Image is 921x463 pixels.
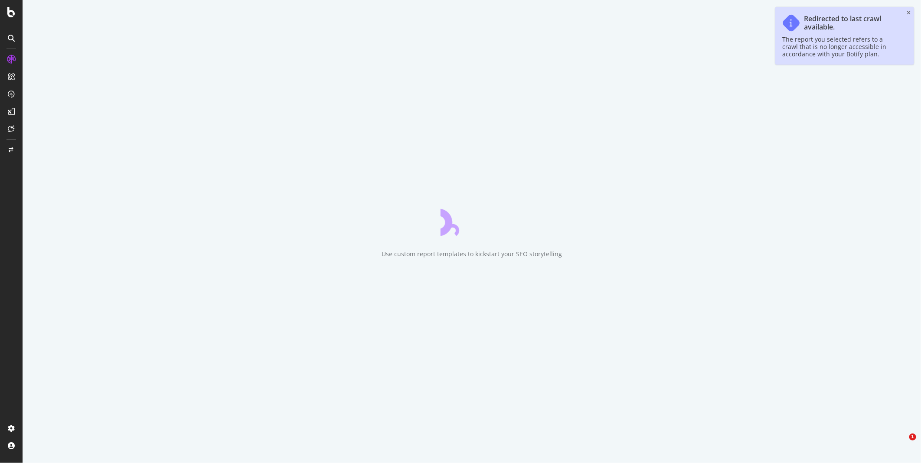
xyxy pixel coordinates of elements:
iframe: Intercom live chat [892,434,912,454]
div: animation [441,205,503,236]
div: Redirected to last crawl available. [804,15,898,31]
div: Use custom report templates to kickstart your SEO storytelling [382,250,562,258]
div: close toast [907,10,911,16]
span: 1 [909,434,916,440]
div: The report you selected refers to a crawl that is no longer accessible in accordance with your Bo... [782,36,898,58]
